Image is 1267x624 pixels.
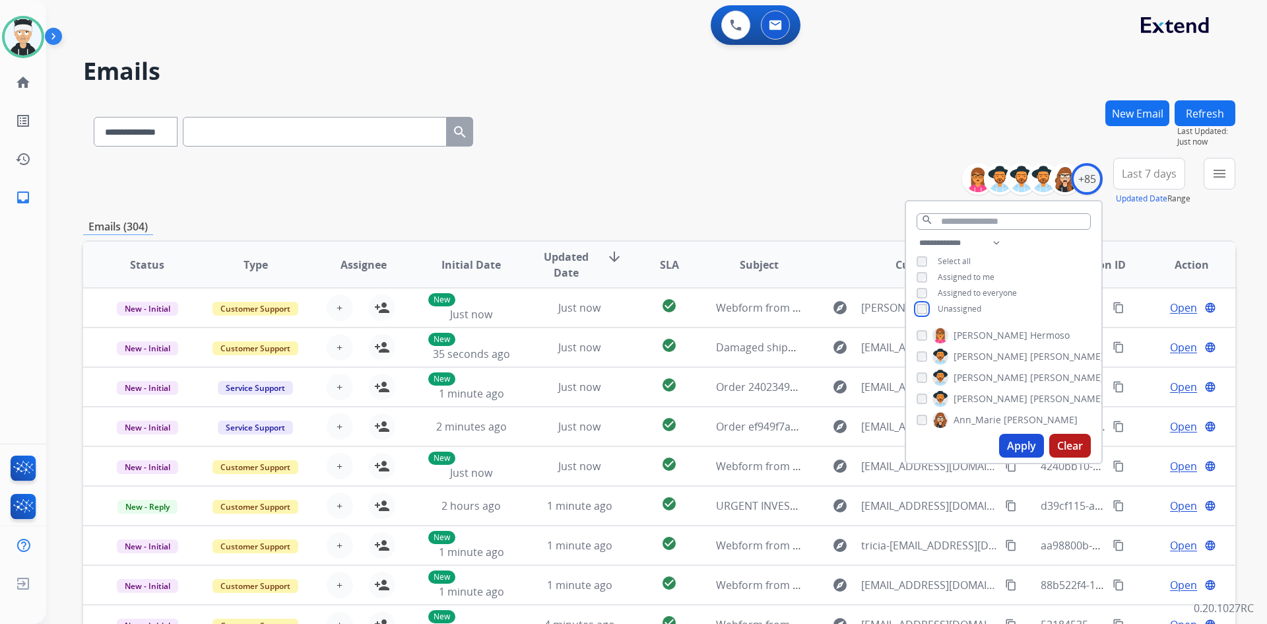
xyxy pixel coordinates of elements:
[130,257,164,273] span: Status
[861,537,997,553] span: tricia-[EMAIL_ADDRESS][DOMAIN_NAME]
[117,302,178,316] span: New - Initial
[1113,421,1124,433] mat-icon: content_copy
[212,539,298,553] span: Customer Support
[1170,577,1197,593] span: Open
[374,577,390,593] mat-icon: person_add
[374,537,390,553] mat-icon: person_add
[1116,193,1190,204] span: Range
[938,303,981,314] span: Unassigned
[337,577,342,593] span: +
[716,380,808,394] span: Order 2402349987
[117,579,178,593] span: New - Initial
[716,340,814,355] span: Damaged shipment
[1204,341,1216,353] mat-icon: language
[938,271,994,283] span: Assigned to me
[337,339,342,355] span: +
[1175,100,1235,126] button: Refresh
[1030,329,1070,342] span: Hermoso
[1071,163,1103,195] div: +85
[374,300,390,316] mat-icon: person_add
[1212,166,1227,182] mat-icon: menu
[954,392,1027,405] span: [PERSON_NAME]
[861,458,997,474] span: [EMAIL_ADDRESS][DOMAIN_NAME]
[954,413,1001,427] span: Ann_Marie
[1113,341,1124,353] mat-icon: content_copy
[1170,339,1197,355] span: Open
[1127,242,1235,288] th: Action
[716,499,1202,513] span: URGENT INVESTIGATION REQUIRED - Missing Desk Location & Shipping Status - Order #458646317
[327,295,353,321] button: +
[861,339,997,355] span: [EMAIL_ADDRESS][DOMAIN_NAME]
[327,572,353,598] button: +
[832,419,848,434] mat-icon: explore
[327,493,353,519] button: +
[450,466,492,480] span: Just now
[938,287,1017,298] span: Assigned to everyone
[661,456,677,472] mat-icon: check_circle
[428,333,455,346] p: New
[832,300,848,316] mat-icon: explore
[547,578,612,592] span: 1 minute ago
[832,537,848,553] mat-icon: explore
[832,339,848,355] mat-icon: explore
[452,124,468,140] mat-icon: search
[716,538,1043,553] span: Webform from tricia-[EMAIL_ADDRESS][DOMAIN_NAME] on [DATE]
[337,458,342,474] span: +
[337,419,342,434] span: +
[1113,460,1124,472] mat-icon: content_copy
[117,539,178,553] span: New - Initial
[117,381,178,395] span: New - Initial
[337,300,342,316] span: +
[895,257,947,273] span: Customer
[117,341,178,355] span: New - Initial
[1170,419,1197,434] span: Open
[212,579,298,593] span: Customer Support
[1204,460,1216,472] mat-icon: language
[1030,371,1104,384] span: [PERSON_NAME]
[716,459,1015,473] span: Webform from [EMAIL_ADDRESS][DOMAIN_NAME] on [DATE]
[558,419,601,434] span: Just now
[1005,539,1017,551] mat-icon: content_copy
[716,300,1097,315] span: Webform from [PERSON_NAME][EMAIL_ADDRESS][DOMAIN_NAME] on [DATE]
[1170,379,1197,395] span: Open
[1005,460,1017,472] mat-icon: content_copy
[861,577,997,593] span: [EMAIL_ADDRESS][DOMAIN_NAME]
[337,537,342,553] span: +
[861,379,997,395] span: [EMAIL_ADDRESS][DOMAIN_NAME]
[337,498,342,514] span: +
[1113,302,1124,314] mat-icon: content_copy
[661,377,677,393] mat-icon: check_circle
[15,190,31,205] mat-icon: inbox
[441,257,501,273] span: Initial Date
[1204,421,1216,433] mat-icon: language
[1170,300,1197,316] span: Open
[661,496,677,512] mat-icon: check_circle
[1204,500,1216,512] mat-icon: language
[15,75,31,90] mat-icon: home
[1005,500,1017,512] mat-icon: content_copy
[558,380,601,394] span: Just now
[117,421,178,434] span: New - Initial
[428,452,455,465] p: New
[433,347,510,361] span: 35 seconds ago
[83,219,153,235] p: Emails (304)
[374,498,390,514] mat-icon: person_add
[327,453,353,479] button: +
[327,334,353,361] button: +
[218,381,293,395] span: Service Support
[1113,381,1124,393] mat-icon: content_copy
[428,372,455,386] p: New
[439,386,504,401] span: 1 minute ago
[547,538,612,553] span: 1 minute ago
[954,350,1027,363] span: [PERSON_NAME]
[337,379,342,395] span: +
[832,498,848,514] mat-icon: explore
[1113,539,1124,551] mat-icon: content_copy
[1041,578,1243,592] span: 88b522f4-13d9-489c-9bc5-2a8d1c974b2b
[661,417,677,433] mat-icon: check_circle
[1204,302,1216,314] mat-icon: language
[832,379,848,395] mat-icon: explore
[832,458,848,474] mat-icon: explore
[439,584,504,599] span: 1 minute ago
[15,113,31,129] mat-icon: list_alt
